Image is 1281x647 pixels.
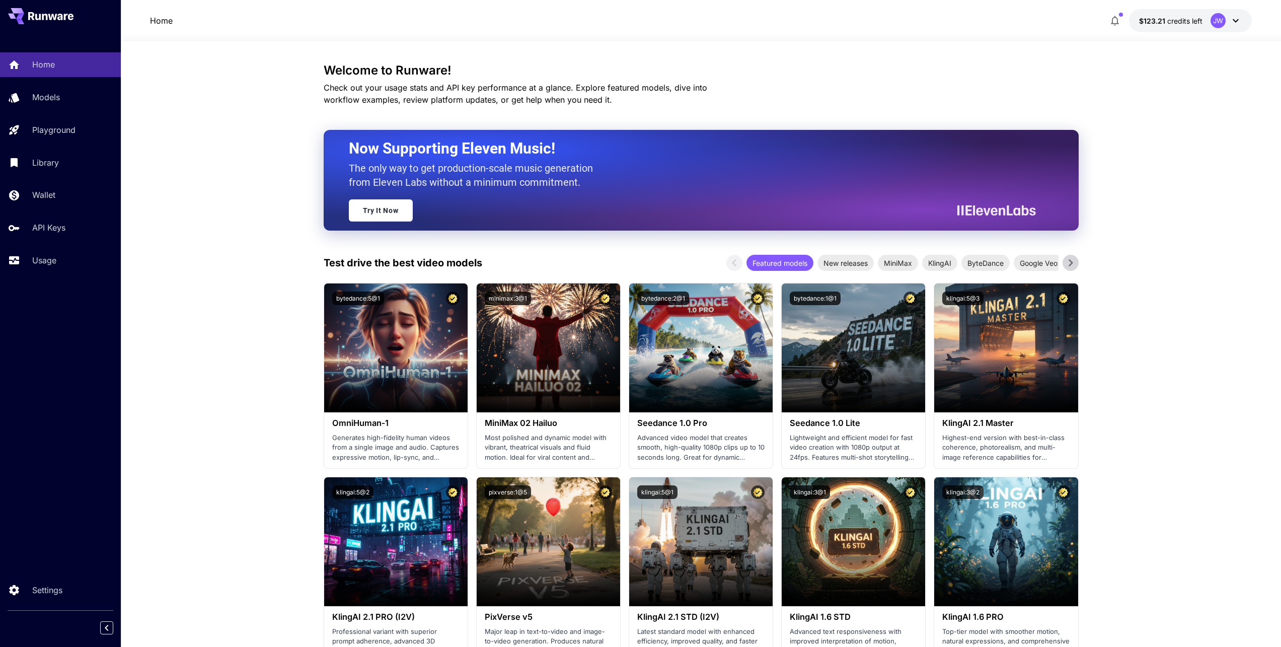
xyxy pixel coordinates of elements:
h3: KlingAI 2.1 PRO (I2V) [332,612,460,622]
h3: KlingAI 2.1 STD (I2V) [637,612,765,622]
p: Most polished and dynamic model with vibrant, theatrical visuals and fluid motion. Ideal for vira... [485,433,612,463]
img: alt [477,477,620,606]
div: MiniMax [878,255,918,271]
button: klingai:3@2 [942,485,984,499]
button: klingai:3@1 [790,485,830,499]
p: Advanced video model that creates smooth, high-quality 1080p clips up to 10 seconds long. Great f... [637,433,765,463]
img: alt [477,283,620,412]
h3: KlingAI 1.6 STD [790,612,917,622]
p: API Keys [32,222,65,234]
button: Certified Model – Vetted for best performance and includes a commercial license. [446,485,460,499]
button: Certified Model – Vetted for best performance and includes a commercial license. [598,485,612,499]
p: Playground [32,124,76,136]
span: Check out your usage stats and API key performance at a glance. Explore featured models, dive int... [324,83,707,105]
button: Certified Model – Vetted for best performance and includes a commercial license. [446,292,460,305]
p: Models [32,91,60,103]
button: Certified Model – Vetted for best performance and includes a commercial license. [598,292,612,305]
h3: OmniHuman‑1 [332,418,460,428]
p: Home [32,58,55,70]
button: klingai:5@3 [942,292,984,305]
h2: Now Supporting Eleven Music! [349,139,1028,158]
img: alt [629,283,773,412]
div: ByteDance [961,255,1010,271]
img: alt [782,477,925,606]
nav: breadcrumb [150,15,173,27]
img: alt [324,283,468,412]
button: Certified Model – Vetted for best performance and includes a commercial license. [1057,292,1070,305]
div: Collapse sidebar [108,619,121,637]
span: New releases [817,258,874,268]
button: Collapse sidebar [100,621,113,634]
h3: KlingAI 2.1 Master [942,418,1070,428]
div: Google Veo [1014,255,1064,271]
img: alt [782,283,925,412]
button: Certified Model – Vetted for best performance and includes a commercial license. [751,485,765,499]
p: Test drive the best video models [324,255,482,270]
div: JW [1211,13,1226,28]
p: Highest-end version with best-in-class coherence, photorealism, and multi-image reference capabil... [942,433,1070,463]
h3: Seedance 1.0 Pro [637,418,765,428]
p: The only way to get production-scale music generation from Eleven Labs without a minimum commitment. [349,161,600,189]
button: pixverse:1@5 [485,485,531,499]
a: Home [150,15,173,27]
span: Google Veo [1014,258,1064,268]
button: Certified Model – Vetted for best performance and includes a commercial license. [1057,485,1070,499]
div: Featured models [746,255,813,271]
span: Featured models [746,258,813,268]
p: Library [32,157,59,169]
span: $123.21 [1139,17,1167,25]
button: minimax:3@1 [485,292,531,305]
img: alt [629,477,773,606]
h3: Seedance 1.0 Lite [790,418,917,428]
h3: PixVerse v5 [485,612,612,622]
span: credits left [1167,17,1202,25]
button: Certified Model – Vetted for best performance and includes a commercial license. [751,292,765,305]
p: Settings [32,584,62,596]
a: Try It Now [349,199,413,222]
img: alt [934,283,1078,412]
p: Generates high-fidelity human videos from a single image and audio. Captures expressive motion, l... [332,433,460,463]
p: Usage [32,254,56,266]
span: KlingAI [922,258,957,268]
button: bytedance:1@1 [790,292,841,305]
img: alt [324,477,468,606]
button: klingai:5@1 [637,485,677,499]
button: bytedance:5@1 [332,292,384,305]
span: MiniMax [878,258,918,268]
button: Certified Model – Vetted for best performance and includes a commercial license. [903,292,917,305]
img: alt [934,477,1078,606]
p: Wallet [32,189,55,201]
span: ByteDance [961,258,1010,268]
button: klingai:5@2 [332,485,373,499]
button: Certified Model – Vetted for best performance and includes a commercial license. [903,485,917,499]
p: Lightweight and efficient model for fast video creation with 1080p output at 24fps. Features mult... [790,433,917,463]
button: $123.20798JW [1129,9,1252,32]
h3: MiniMax 02 Hailuo [485,418,612,428]
div: KlingAI [922,255,957,271]
h3: KlingAI 1.6 PRO [942,612,1070,622]
div: $123.20798 [1139,16,1202,26]
div: New releases [817,255,874,271]
h3: Welcome to Runware! [324,63,1079,78]
button: bytedance:2@1 [637,292,689,305]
